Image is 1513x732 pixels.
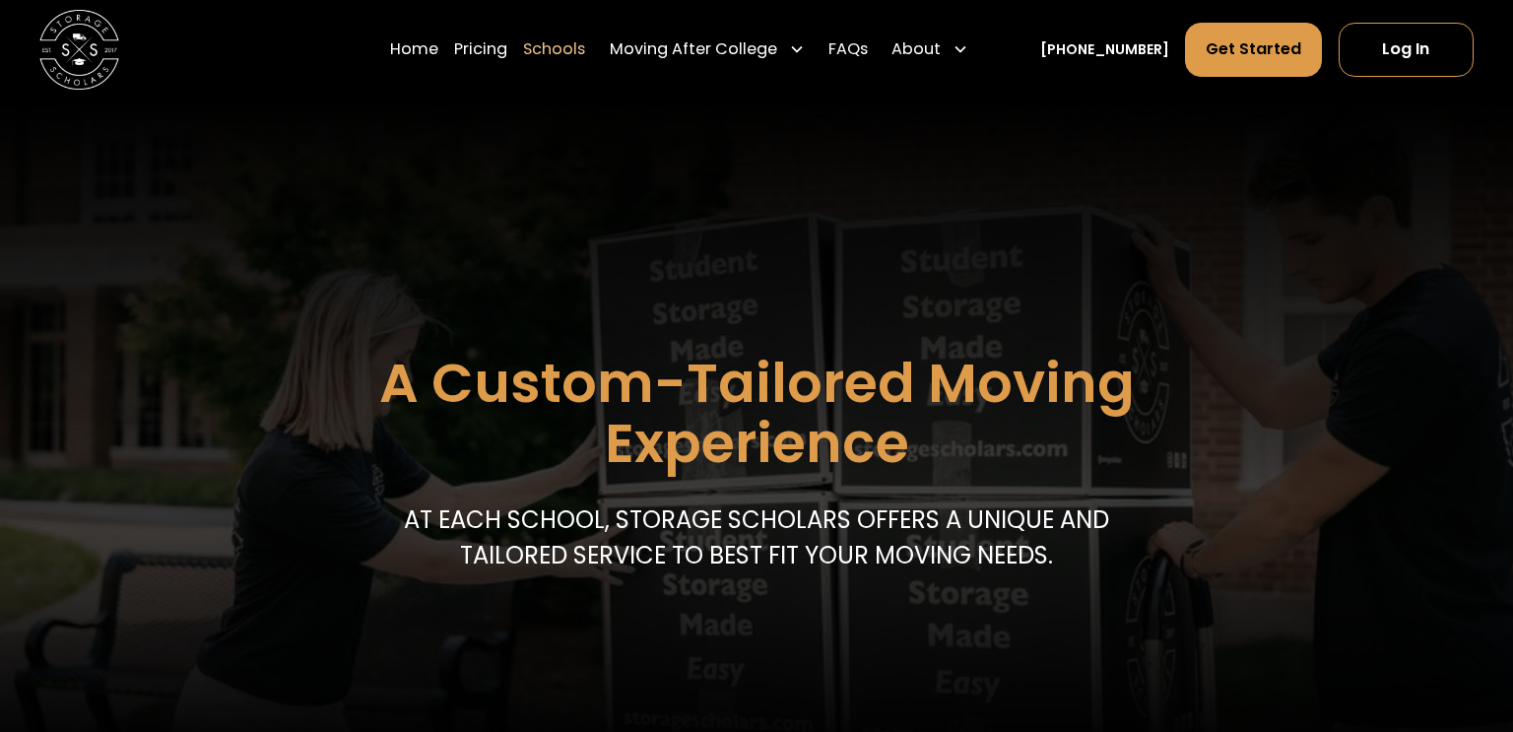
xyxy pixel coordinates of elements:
[390,22,438,77] a: Home
[394,502,1119,574] p: At each school, storage scholars offers a unique and tailored service to best fit your Moving needs.
[884,22,976,77] div: About
[602,22,813,77] div: Moving After College
[891,37,941,61] div: About
[454,22,507,77] a: Pricing
[1185,23,1322,76] a: Get Started
[1040,39,1169,60] a: [PHONE_NUMBER]
[280,353,1233,473] h1: A Custom-Tailored Moving Experience
[1339,23,1474,76] a: Log In
[828,22,868,77] a: FAQs
[39,10,119,90] img: Storage Scholars main logo
[523,22,585,77] a: Schools
[610,37,777,61] div: Moving After College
